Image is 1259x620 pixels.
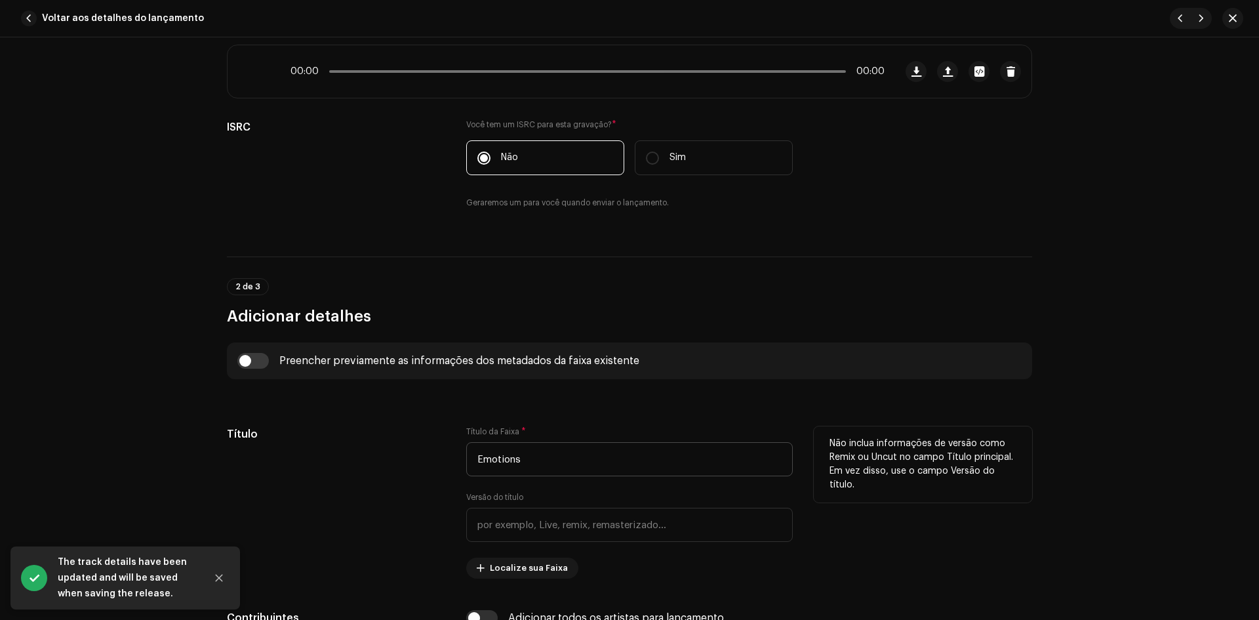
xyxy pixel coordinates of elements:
[58,554,195,602] div: The track details have been updated and will be saved when saving the release.
[669,151,686,165] p: Sim
[466,508,793,542] input: por exemplo, Live, remix, remasterizado...
[279,356,639,366] div: Preencher previamente as informações dos metadados da faixa existente
[829,437,1016,492] p: Não inclua informações de versão como Remix ou Uncut no campo Título principal. Em vez disso, use...
[466,119,793,130] label: Você tem um ISRC para esta gravação?
[490,555,568,581] span: Localize sua Faixa
[227,306,1032,327] h3: Adicionar detalhes
[466,426,526,437] label: Título da Faixa
[227,426,445,442] h5: Título
[290,66,324,77] span: 00:00
[851,66,885,77] span: 00:00
[466,492,523,503] label: Versão do título
[206,565,232,591] button: Close
[466,442,793,476] input: Insira o nome da faixa
[227,119,445,135] h5: ISRC
[235,283,260,291] span: 2 de 3
[501,151,518,165] p: Não
[466,196,669,209] small: Geraremos um para você quando enviar o lançamento.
